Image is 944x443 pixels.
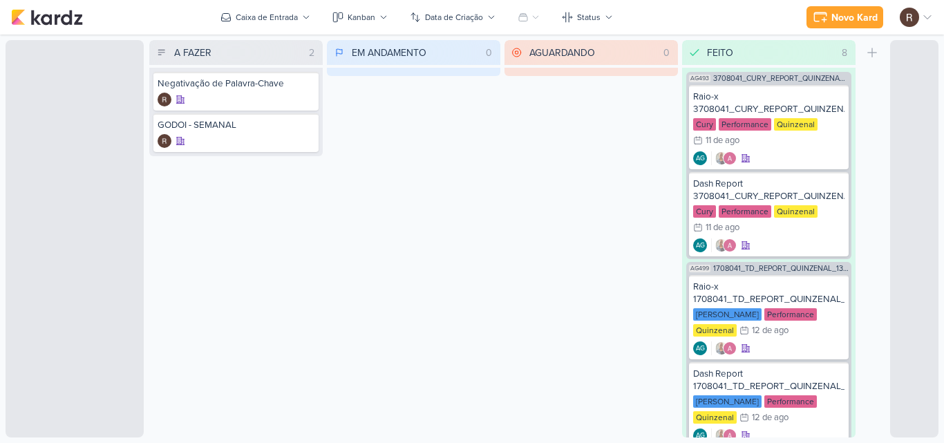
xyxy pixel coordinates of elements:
[715,238,728,252] img: Iara Santos
[752,413,789,422] div: 12 de ago
[719,118,771,131] div: Performance
[693,151,707,165] div: Aline Gimenez Graciano
[693,151,707,165] div: Criador(a): Aline Gimenez Graciano
[693,238,707,252] div: Aline Gimenez Graciano
[900,8,919,27] img: Rafael Dornelles
[711,151,737,165] div: Colaboradores: Iara Santos, Alessandra Gomes
[693,428,707,442] div: Criador(a): Aline Gimenez Graciano
[715,428,728,442] img: Iara Santos
[693,281,844,305] div: Raio-x 1708041_TD_REPORT_QUINZENAL_13.08
[774,205,818,218] div: Quinzenal
[158,134,171,148] div: Criador(a): Rafael Dornelles
[693,368,844,393] div: Dash Report 1708041_TD_REPORT_QUINZENAL_13.08
[11,9,83,26] img: kardz.app
[158,93,171,106] div: Criador(a): Rafael Dornelles
[693,395,762,408] div: [PERSON_NAME]
[693,324,737,337] div: Quinzenal
[696,346,705,352] p: AG
[711,428,737,442] div: Colaboradores: Iara Santos, Alessandra Gomes
[158,119,314,131] div: GODOI - SEMANAL
[752,326,789,335] div: 12 de ago
[693,308,762,321] div: [PERSON_NAME]
[689,75,710,82] span: AG493
[764,308,817,321] div: Performance
[689,265,710,272] span: AG499
[806,6,883,28] button: Novo Kard
[706,223,739,232] div: 11 de ago
[696,155,705,162] p: AG
[693,341,707,355] div: Criador(a): Aline Gimenez Graciano
[693,411,737,424] div: Quinzenal
[693,205,716,218] div: Cury
[658,46,675,60] div: 0
[715,151,728,165] img: Iara Santos
[158,93,171,106] img: Rafael Dornelles
[713,75,849,82] span: 3708041_CURY_REPORT_QUINZENAL_12.08
[723,238,737,252] img: Alessandra Gomes
[774,118,818,131] div: Quinzenal
[303,46,320,60] div: 2
[693,341,707,355] div: Aline Gimenez Graciano
[693,178,844,202] div: Dash Report 3708041_CURY_REPORT_QUINZENAL_12.08
[836,46,853,60] div: 8
[715,341,728,355] img: Iara Santos
[723,428,737,442] img: Alessandra Gomes
[711,238,737,252] div: Colaboradores: Iara Santos, Alessandra Gomes
[696,433,705,440] p: AG
[706,136,739,145] div: 11 de ago
[723,341,737,355] img: Alessandra Gomes
[158,134,171,148] img: Rafael Dornelles
[693,118,716,131] div: Cury
[711,341,737,355] div: Colaboradores: Iara Santos, Alessandra Gomes
[713,265,849,272] span: 1708041_TD_REPORT_QUINZENAL_13.08
[693,238,707,252] div: Criador(a): Aline Gimenez Graciano
[723,151,737,165] img: Alessandra Gomes
[480,46,498,60] div: 0
[158,77,314,90] div: Negativação de Palavra-Chave
[696,243,705,249] p: AG
[764,395,817,408] div: Performance
[719,205,771,218] div: Performance
[693,91,844,115] div: Raio-x 3708041_CURY_REPORT_QUINZENAL_12.08
[831,10,878,25] div: Novo Kard
[693,428,707,442] div: Aline Gimenez Graciano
